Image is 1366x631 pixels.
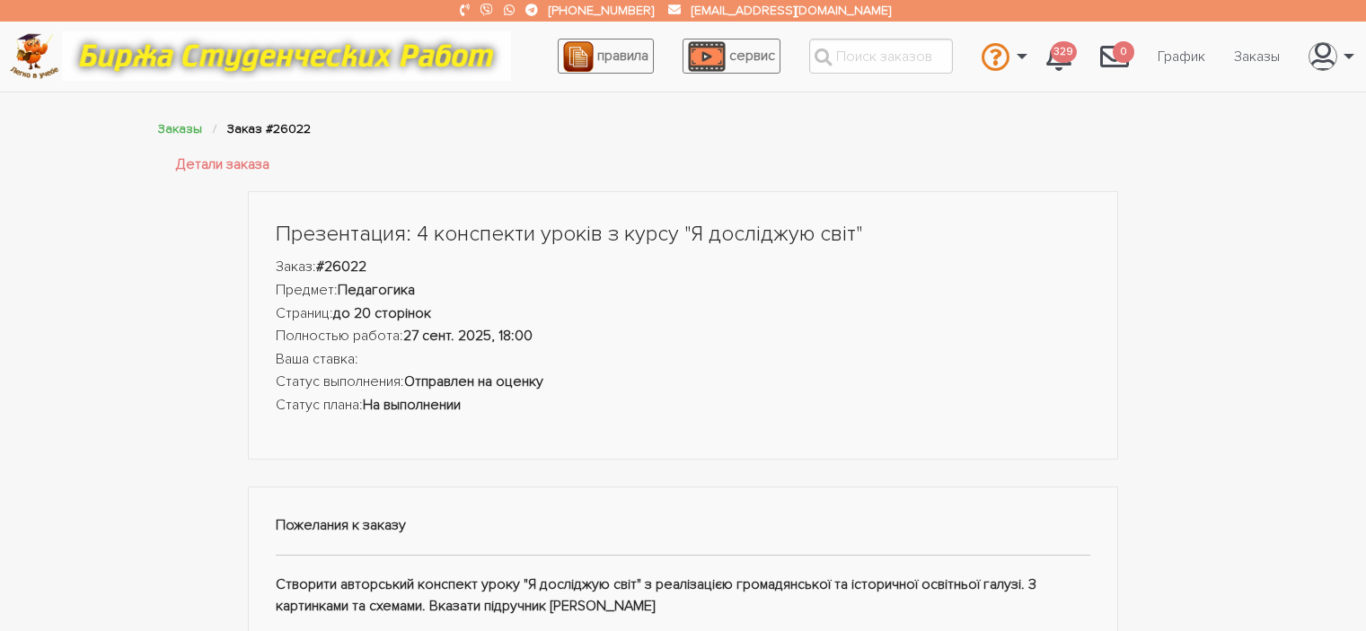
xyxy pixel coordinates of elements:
[1086,32,1143,81] a: 0
[276,325,1091,348] li: Полностью работа:
[563,41,594,72] img: agreement_icon-feca34a61ba7f3d1581b08bc946b2ec1ccb426f67415f344566775c155b7f62c.png
[333,304,431,322] strong: до 20 сторінок
[227,118,311,139] li: Заказ #26022
[10,33,59,79] img: logo-c4363faeb99b52c628a42810ed6dfb4293a56d4e4775eb116515dfe7f33672af.png
[316,258,366,276] strong: #26022
[549,3,654,18] a: [PHONE_NUMBER]
[1220,39,1294,74] a: Заказы
[276,302,1091,326] li: Страниц:
[338,281,415,299] strong: Педагогика
[276,219,1091,250] h1: Презентация: 4 конспекти уроків з курсу "Я досліджую світ"
[363,396,461,414] strong: На выполнении
[158,121,202,136] a: Заказы
[276,256,1091,279] li: Заказ:
[688,41,726,72] img: play_icon-49f7f135c9dc9a03216cfdbccbe1e3994649169d890fb554cedf0eac35a01ba8.png
[276,371,1091,394] li: Статус выполнения:
[729,47,775,65] span: сервис
[276,394,1091,417] li: Статус плана:
[597,47,648,65] span: правила
[692,3,891,18] a: [EMAIL_ADDRESS][DOMAIN_NAME]
[276,279,1091,302] li: Предмет:
[62,31,511,81] img: motto-12e01f5a76059d5f6a28199ef077b1f78e012cfde436ab5cf1d4517935686d32.gif
[276,516,406,534] strong: Пожелания к заказу
[683,39,780,74] a: сервис
[1113,41,1134,64] span: 0
[176,153,269,177] a: Детали заказа
[1051,41,1077,64] span: 329
[1032,32,1086,81] a: 329
[558,39,654,74] a: правила
[276,348,1091,372] li: Ваша ставка:
[404,372,543,390] strong: Отправлен на оценку
[809,39,953,74] input: Поиск заказов
[403,327,533,345] strong: 27 сент. 2025, 18:00
[1143,39,1220,74] a: График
